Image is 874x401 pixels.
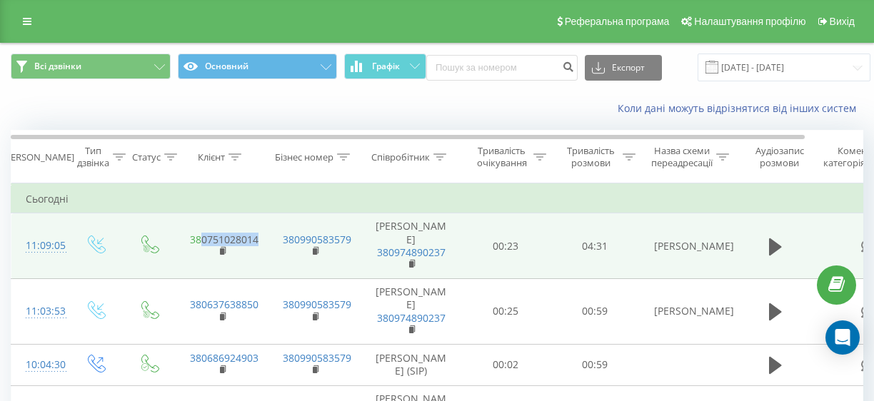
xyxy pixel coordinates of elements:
div: Статус [132,151,161,163]
a: 380974890237 [377,311,446,325]
td: 00:59 [551,344,640,385]
a: 380990583579 [283,298,351,311]
div: 11:09:05 [26,232,54,260]
div: Бізнес номер [275,151,333,163]
button: Графік [344,54,426,79]
td: 00:59 [551,279,640,345]
td: [PERSON_NAME] [361,213,461,279]
span: Графік [372,61,400,71]
a: 380751028014 [190,233,258,246]
button: Основний [178,54,338,79]
td: [PERSON_NAME] (SIP) [361,344,461,385]
div: Тривалість розмови [563,145,619,169]
td: [PERSON_NAME] [361,279,461,345]
div: Open Intercom Messenger [825,320,860,355]
td: 04:31 [551,213,640,279]
div: Тип дзвінка [77,145,109,169]
td: 00:25 [461,279,551,345]
span: Всі дзвінки [34,61,81,72]
div: Тривалість очікування [473,145,530,169]
div: 11:03:53 [26,298,54,325]
td: [PERSON_NAME] [640,213,733,279]
a: 380637638850 [190,298,258,311]
button: Експорт [585,55,662,81]
button: Всі дзвінки [11,54,171,79]
span: Реферальна програма [565,16,670,27]
input: Пошук за номером [426,55,578,81]
div: Назва схеми переадресації [651,145,713,169]
a: 380686924903 [190,351,258,365]
td: 00:02 [461,344,551,385]
div: Аудіозапис розмови [745,145,814,169]
div: [PERSON_NAME] [2,151,74,163]
td: 00:23 [461,213,551,279]
div: Співробітник [371,151,430,163]
span: Вихід [830,16,855,27]
a: 380990583579 [283,351,351,365]
a: 380974890237 [377,245,446,259]
a: 380990583579 [283,233,351,246]
div: 10:04:30 [26,351,54,379]
div: Клієнт [198,151,225,163]
span: Налаштування профілю [694,16,805,27]
td: [PERSON_NAME] [640,279,733,345]
a: Коли дані можуть відрізнятися вiд інших систем [618,101,863,115]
